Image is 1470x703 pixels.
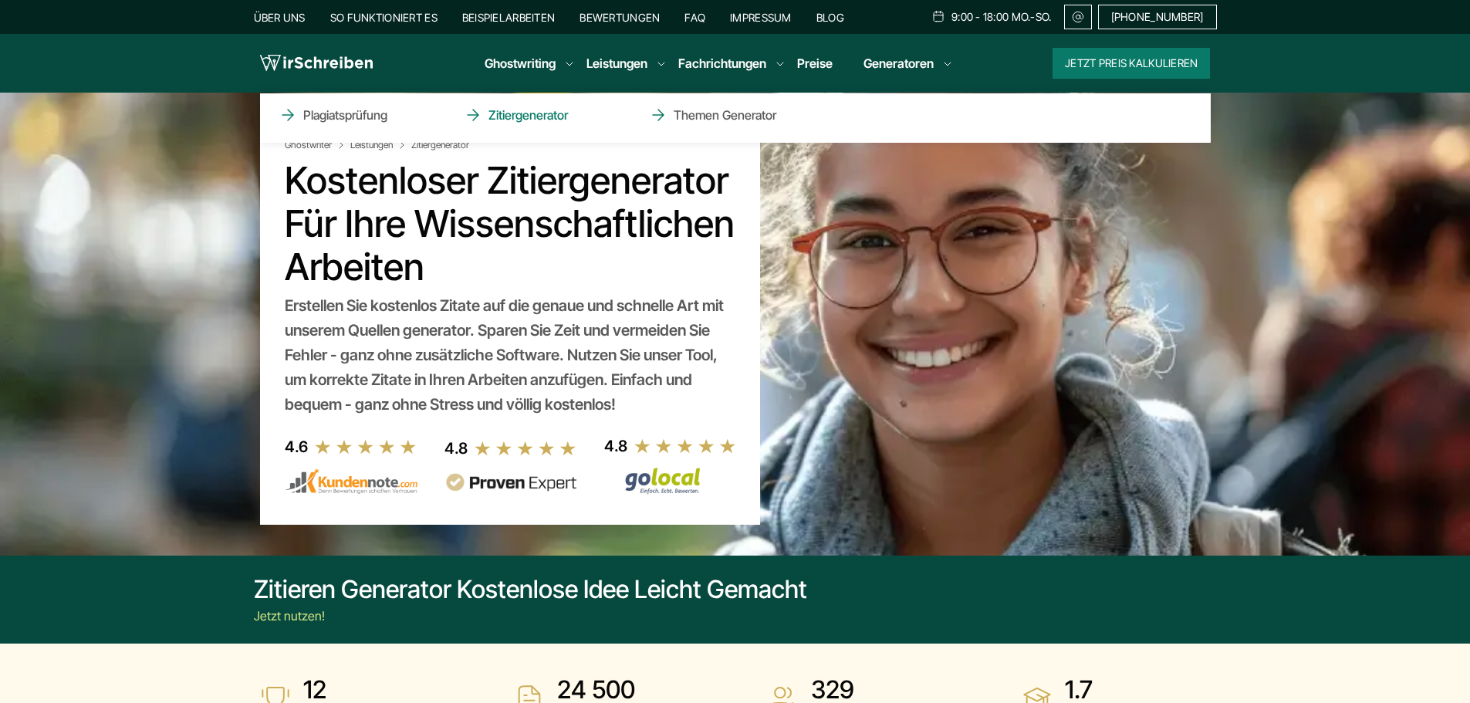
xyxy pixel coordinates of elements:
[285,139,347,151] a: Ghostwriter
[330,11,438,24] a: So funktioniert es
[816,11,844,24] a: Blog
[863,54,934,73] a: Generatoren
[1053,48,1210,79] button: Jetzt Preis kalkulieren
[951,11,1052,23] span: 9:00 - 18:00 Mo.-So.
[279,106,433,124] a: Plagiatsprüfung
[285,293,735,417] div: Erstellen Sie kostenlos Zitate auf die genaue und schnelle Art mit unserem Quellen generator. Spa...
[678,54,766,73] a: Fachrichtungen
[485,54,556,73] a: Ghostwriting
[464,106,618,124] a: Zitiergenerator
[285,434,308,459] div: 4.6
[462,11,555,24] a: Beispielarbeiten
[474,440,577,457] img: stars
[730,11,792,24] a: Impressum
[254,607,807,625] div: Jetzt nutzen!
[931,10,945,22] img: Schedule
[1111,11,1204,23] span: [PHONE_NUMBER]
[444,436,468,461] div: 4.8
[411,139,469,151] span: Zitiergenerator
[684,11,705,24] a: FAQ
[254,574,807,605] div: Zitieren Generator kostenlose Idee leicht gemacht
[580,11,660,24] a: Bewertungen
[1098,5,1217,29] a: [PHONE_NUMBER]
[260,52,373,75] img: logo wirschreiben
[314,438,417,455] img: stars
[604,467,737,495] img: Wirschreiben Bewertungen
[797,56,833,71] a: Preise
[634,438,737,455] img: stars
[649,106,803,124] a: Themen Generator
[604,434,627,458] div: 4.8
[1071,11,1085,23] img: Email
[444,473,577,492] img: provenexpert reviews
[350,139,408,151] a: Leistungen
[254,11,306,24] a: Über uns
[586,54,647,73] a: Leistungen
[285,468,417,495] img: kundennote
[285,159,735,289] h1: Kostenloser Zitiergenerator für Ihre wissenschaftlichen Arbeiten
